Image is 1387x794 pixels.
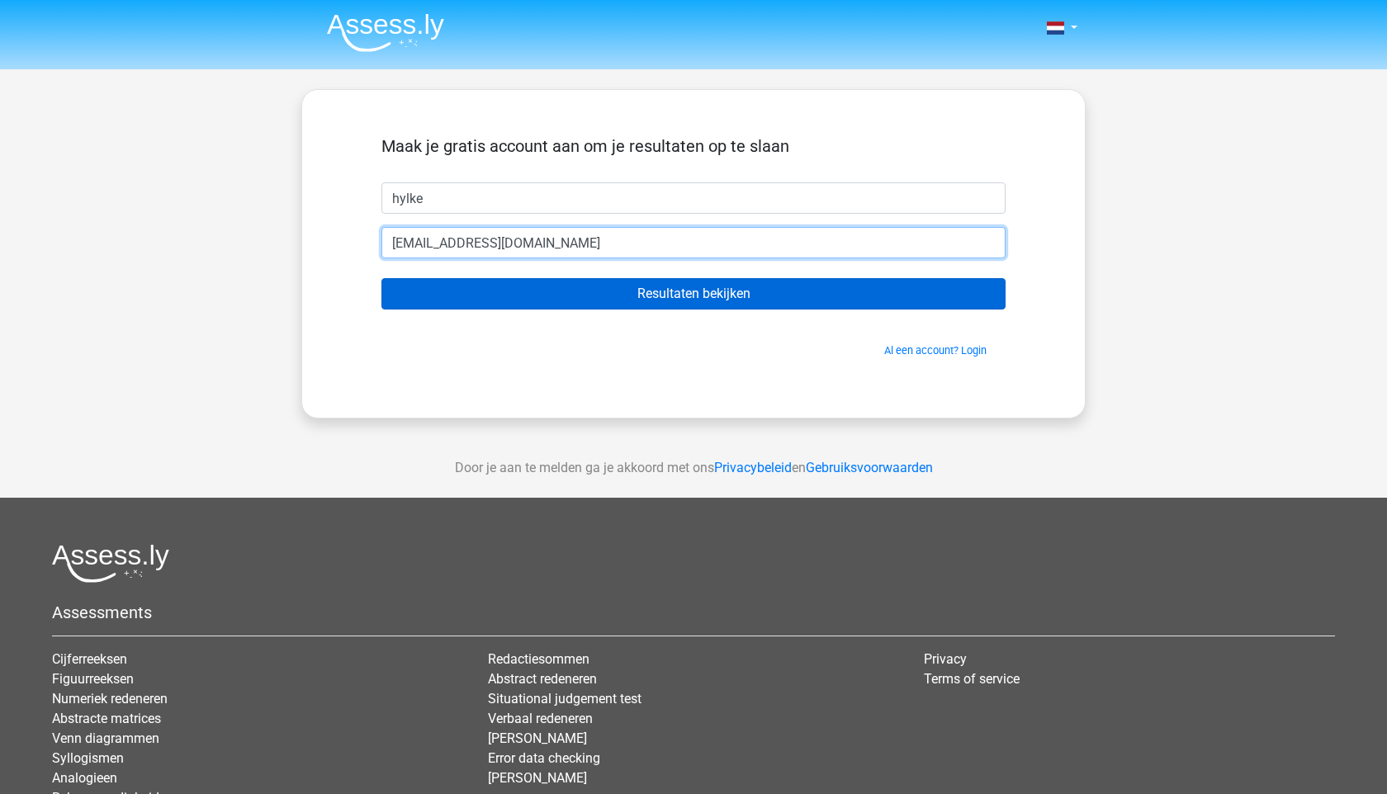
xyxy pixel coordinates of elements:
[488,730,587,746] a: [PERSON_NAME]
[924,651,967,667] a: Privacy
[488,651,589,667] a: Redactiesommen
[52,544,169,583] img: Assessly logo
[52,730,159,746] a: Venn diagrammen
[52,770,117,786] a: Analogieen
[52,651,127,667] a: Cijferreeksen
[488,691,641,707] a: Situational judgement test
[488,770,587,786] a: [PERSON_NAME]
[884,344,987,357] a: Al een account? Login
[381,182,1006,214] input: Voornaam
[806,460,933,475] a: Gebruiksvoorwaarden
[381,278,1006,310] input: Resultaten bekijken
[381,136,1006,156] h5: Maak je gratis account aan om je resultaten op te slaan
[381,227,1006,258] input: Email
[714,460,792,475] a: Privacybeleid
[52,711,161,726] a: Abstracte matrices
[327,13,444,52] img: Assessly
[924,671,1020,687] a: Terms of service
[488,750,600,766] a: Error data checking
[52,603,1335,622] h5: Assessments
[52,750,124,766] a: Syllogismen
[488,711,593,726] a: Verbaal redeneren
[488,671,597,687] a: Abstract redeneren
[52,691,168,707] a: Numeriek redeneren
[52,671,134,687] a: Figuurreeksen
